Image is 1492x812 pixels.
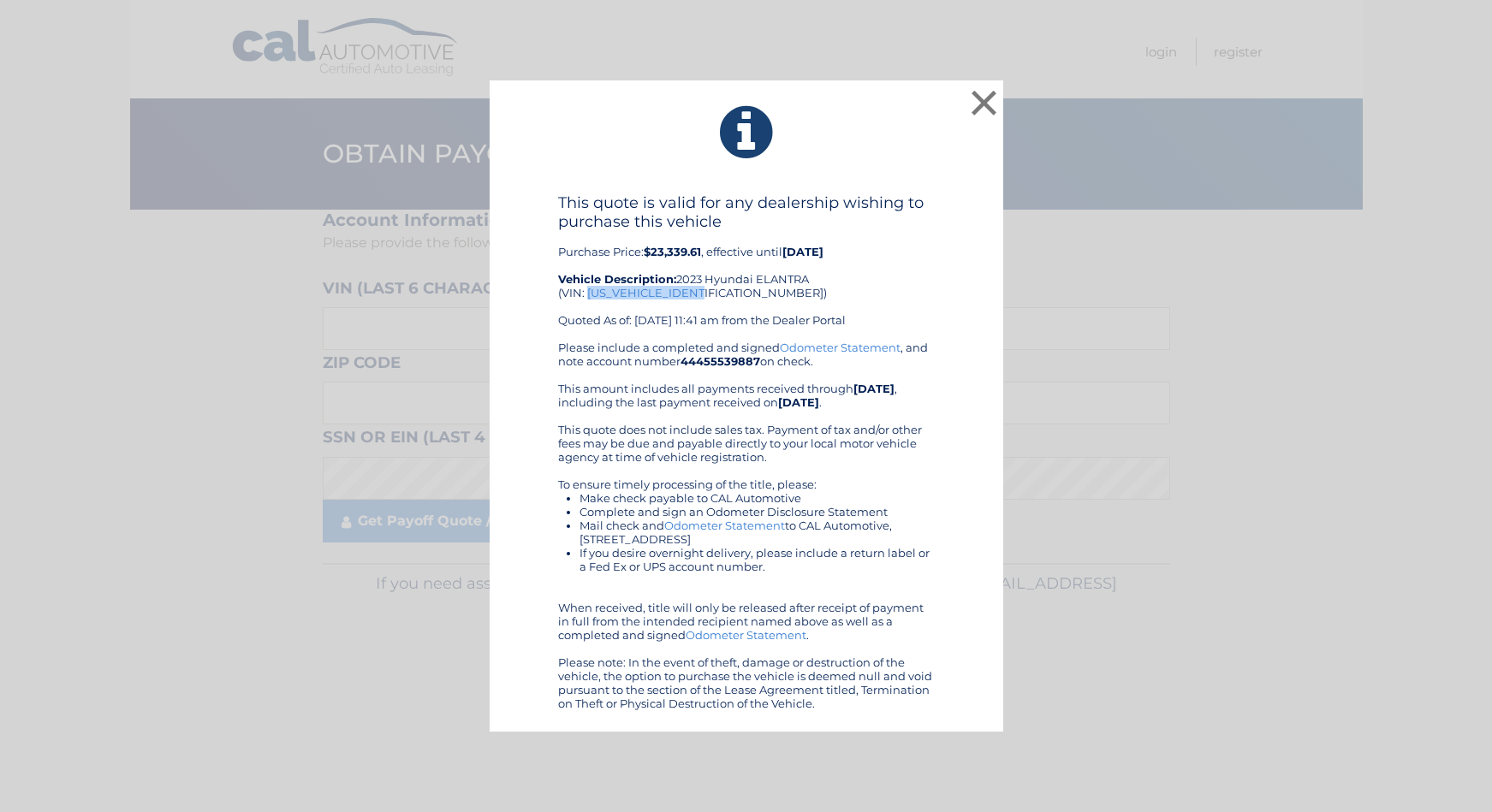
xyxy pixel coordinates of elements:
div: Please include a completed and signed , and note account number on check. This amount includes al... [558,341,935,710]
li: If you desire overnight delivery, please include a return label or a Fed Ex or UPS account number. [580,546,935,573]
div: Purchase Price: , effective until 2023 Hyundai ELANTRA (VIN: [US_VEHICLE_IDENTIFICATION_NUMBER]) ... [558,193,935,341]
button: × [967,86,1002,120]
b: [DATE] [782,245,823,258]
li: Complete and sign an Odometer Disclosure Statement [580,505,935,519]
li: Mail check and to CAL Automotive, [STREET_ADDRESS] [580,519,935,546]
b: [DATE] [853,382,895,395]
b: $23,339.61 [644,245,701,258]
a: Odometer Statement [664,519,785,532]
b: 44455539887 [681,354,760,368]
li: Make check payable to CAL Automotive [580,491,935,505]
a: Odometer Statement [686,628,806,642]
a: Odometer Statement [780,341,901,354]
h4: This quote is valid for any dealership wishing to purchase this vehicle [558,193,935,231]
b: [DATE] [778,395,819,409]
strong: Vehicle Description: [558,272,676,286]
